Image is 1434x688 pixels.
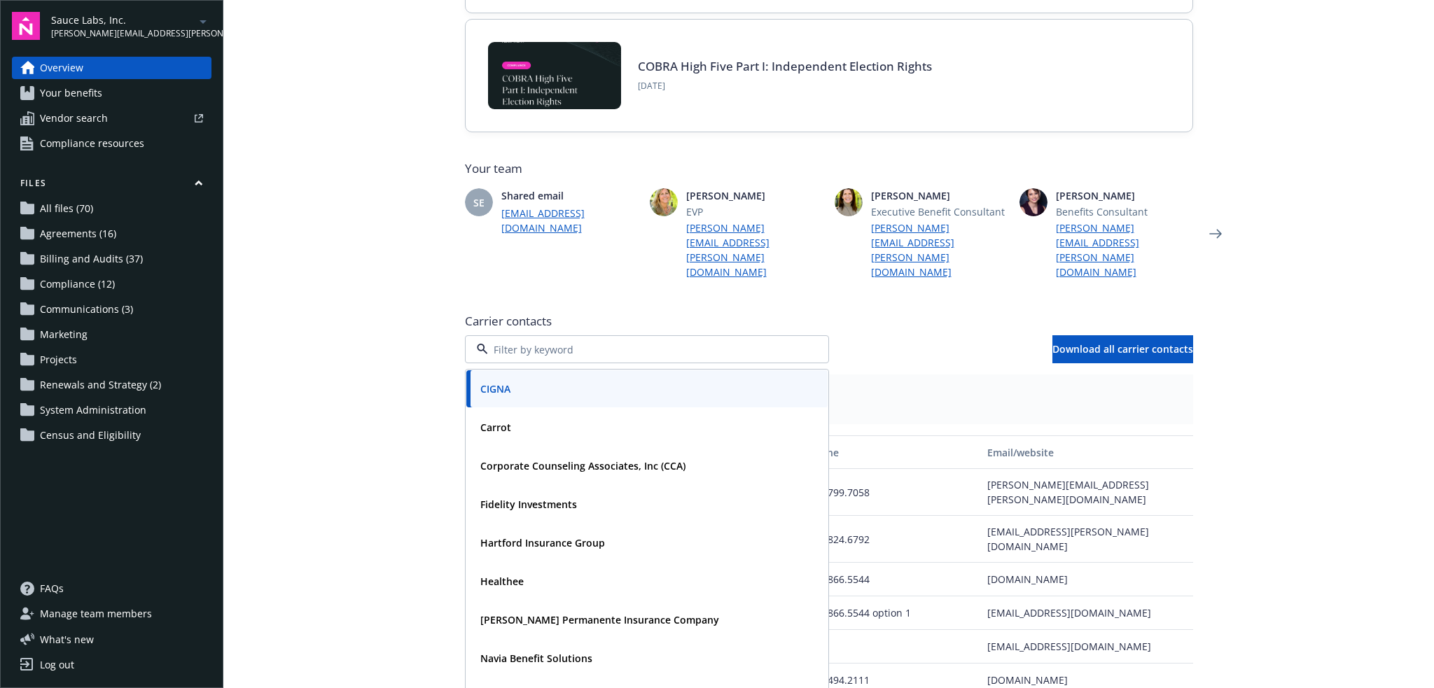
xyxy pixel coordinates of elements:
[480,421,511,434] strong: Carrot
[982,469,1192,516] div: [PERSON_NAME][EMAIL_ADDRESS][PERSON_NAME][DOMAIN_NAME]
[480,575,524,588] strong: Healthee
[982,516,1192,563] div: [EMAIL_ADDRESS][PERSON_NAME][DOMAIN_NAME]
[1052,335,1193,363] button: Download all carrier contacts
[40,82,102,104] span: Your benefits
[501,206,639,235] a: [EMAIL_ADDRESS][DOMAIN_NAME]
[12,57,211,79] a: Overview
[12,323,211,346] a: Marketing
[12,349,211,371] a: Projects
[465,313,1193,330] span: Carrier contacts
[1052,342,1193,356] span: Download all carrier contacts
[40,132,144,155] span: Compliance resources
[12,603,211,625] a: Manage team members
[40,374,161,396] span: Renewals and Strategy (2)
[12,197,211,220] a: All files (70)
[51,27,195,40] span: [PERSON_NAME][EMAIL_ADDRESS][PERSON_NAME][DOMAIN_NAME]
[808,445,976,460] div: Phone
[12,12,40,40] img: navigator-logo.svg
[1056,220,1193,279] a: [PERSON_NAME][EMAIL_ADDRESS][PERSON_NAME][DOMAIN_NAME]
[476,398,1182,413] span: Medical PPO - (00655419), HDHP PPO - (00655419)
[12,132,211,155] a: Compliance resources
[40,577,64,600] span: FAQs
[686,204,823,219] span: EVP
[12,424,211,447] a: Census and Eligibility
[686,220,823,279] a: [PERSON_NAME][EMAIL_ADDRESS][PERSON_NAME][DOMAIN_NAME]
[51,13,195,27] span: Sauce Labs, Inc.
[871,188,1008,203] span: [PERSON_NAME]
[802,596,982,630] div: 800.866.5544 option 1
[12,399,211,421] a: System Administration
[501,188,639,203] span: Shared email
[12,273,211,295] a: Compliance (12)
[40,399,146,421] span: System Administration
[476,386,1182,398] span: Plan types
[40,223,116,245] span: Agreements (16)
[40,603,152,625] span: Manage team members
[40,632,94,647] span: What ' s new
[51,12,211,40] button: Sauce Labs, Inc.[PERSON_NAME][EMAIL_ADDRESS][PERSON_NAME][DOMAIN_NAME]arrowDropDown
[195,13,211,29] a: arrowDropDown
[480,536,605,549] strong: Hartford Insurance Group
[40,248,143,270] span: Billing and Audits (37)
[638,58,932,74] a: COBRA High Five Part I: Independent Election Rights
[638,80,932,92] span: [DATE]
[982,630,1192,664] div: [EMAIL_ADDRESS][DOMAIN_NAME]
[40,273,115,295] span: Compliance (12)
[802,469,982,516] div: 925.799.7058
[835,188,863,216] img: photo
[12,374,211,396] a: Renewals and Strategy (2)
[12,577,211,600] a: FAQs
[40,349,77,371] span: Projects
[982,435,1192,469] button: Email/website
[982,563,1192,596] div: [DOMAIN_NAME]
[650,188,678,216] img: photo
[1019,188,1047,216] img: photo
[12,248,211,270] a: Billing and Audits (37)
[12,298,211,321] a: Communications (3)
[12,107,211,129] a: Vendor search
[40,107,108,129] span: Vendor search
[987,445,1187,460] div: Email/website
[465,160,1193,177] span: Your team
[12,223,211,245] a: Agreements (16)
[480,652,592,665] strong: Navia Benefit Solutions
[12,177,211,195] button: Files
[40,654,74,676] div: Log out
[488,42,621,109] img: BLOG-Card Image - Compliance - COBRA High Five Pt 1 07-18-25.jpg
[802,563,982,596] div: 800.866.5544
[871,204,1008,219] span: Executive Benefit Consultant
[40,298,133,321] span: Communications (3)
[473,195,485,210] span: SE
[480,382,510,395] strong: CIGNA
[40,323,88,346] span: Marketing
[802,516,982,563] div: 916.824.6792
[1204,223,1227,245] a: Next
[480,498,577,511] strong: Fidelity Investments
[40,197,93,220] span: All files (70)
[40,424,141,447] span: Census and Eligibility
[488,342,800,357] input: Filter by keyword
[982,596,1192,630] div: [EMAIL_ADDRESS][DOMAIN_NAME]
[480,613,719,626] strong: [PERSON_NAME] Permanente Insurance Company
[1056,204,1193,219] span: Benefits Consultant
[871,220,1008,279] a: [PERSON_NAME][EMAIL_ADDRESS][PERSON_NAME][DOMAIN_NAME]
[802,435,982,469] button: Phone
[686,188,823,203] span: [PERSON_NAME]
[12,82,211,104] a: Your benefits
[1056,188,1193,203] span: [PERSON_NAME]
[40,57,83,79] span: Overview
[480,459,685,472] strong: Corporate Counseling Associates, Inc (CCA)
[12,632,116,647] button: What's new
